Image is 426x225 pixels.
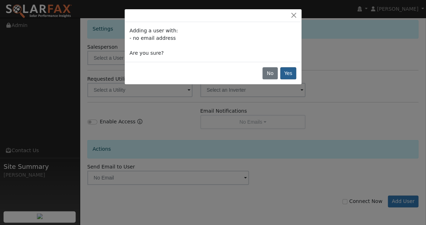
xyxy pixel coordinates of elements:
[262,67,277,79] button: No
[280,67,296,79] button: Yes
[130,50,164,56] span: Are you sure?
[130,28,178,33] span: Adding a user with:
[130,35,176,41] span: - no email address
[289,12,299,19] button: Close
